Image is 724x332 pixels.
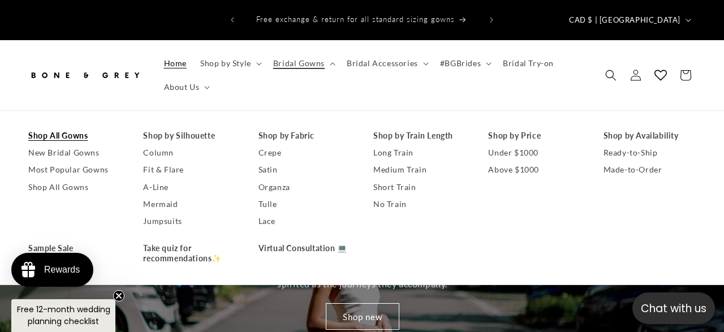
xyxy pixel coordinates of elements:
a: Under $1000 [488,144,580,161]
a: Bridal Try-on [496,51,561,75]
a: Home [157,51,193,75]
a: Tulle [258,196,351,213]
a: Shop by Availability [604,127,696,144]
a: Satin [258,161,351,178]
a: A-Line [143,179,235,196]
a: Medium Train [373,161,466,178]
a: New Bridal Gowns [28,144,120,161]
a: Lace [258,213,351,230]
a: Virtual Consultation 💻 [258,240,351,257]
a: Shop by Train Length [373,127,466,144]
button: Next announcement [479,9,504,31]
a: No Train [373,196,466,213]
a: Organza [258,179,351,196]
a: Shop by Price [488,127,580,144]
a: Shop All Gowns [28,127,120,144]
a: Above $1000 [488,161,580,178]
a: Shop All Gowns [28,179,120,196]
a: Ready-to-Ship [604,144,696,161]
span: Free 12-month wedding planning checklist [17,304,110,327]
a: Shop by Fabric [258,127,351,144]
span: Shop by Style [200,58,251,68]
summary: Bridal Accessories [340,51,433,75]
a: Long Train [373,144,466,161]
span: Home [164,58,187,68]
summary: About Us [157,75,215,99]
a: Crepe [258,144,351,161]
summary: Shop by Style [193,51,266,75]
div: Free 12-month wedding planning checklistClose teaser [11,299,115,332]
span: Free exchange & return for all standard sizing gowns [256,15,455,24]
button: CAD $ | [GEOGRAPHIC_DATA] [562,9,696,31]
a: Shop new [325,304,399,330]
span: Bridal Gowns [273,58,325,68]
a: Sample Sale [28,240,120,257]
img: Bone and Grey Bridal [28,63,141,88]
span: Bridal Accessories [347,58,418,68]
button: Open chatbox [632,292,715,324]
button: Close teaser [113,290,124,301]
p: Chat with us [632,300,715,317]
span: #BGBrides [440,58,481,68]
a: Most Popular Gowns [28,161,120,178]
a: Column [143,144,235,161]
a: Made-to-Order [604,161,696,178]
a: Jumpsuits [143,213,235,230]
a: Take quiz for recommendations✨ [143,240,235,267]
button: Previous announcement [220,9,245,31]
div: Rewards [44,265,80,275]
a: Mermaid [143,196,235,213]
summary: Bridal Gowns [266,51,340,75]
summary: #BGBrides [433,51,496,75]
a: Short Train [373,179,466,196]
span: About Us [164,82,200,92]
a: Fit & Flare [143,161,235,178]
summary: Search [598,63,623,88]
span: Bridal Try-on [503,58,554,68]
a: Shop by Silhouette [143,127,235,144]
a: Bone and Grey Bridal [24,58,146,92]
span: CAD $ | [GEOGRAPHIC_DATA] [569,15,680,26]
